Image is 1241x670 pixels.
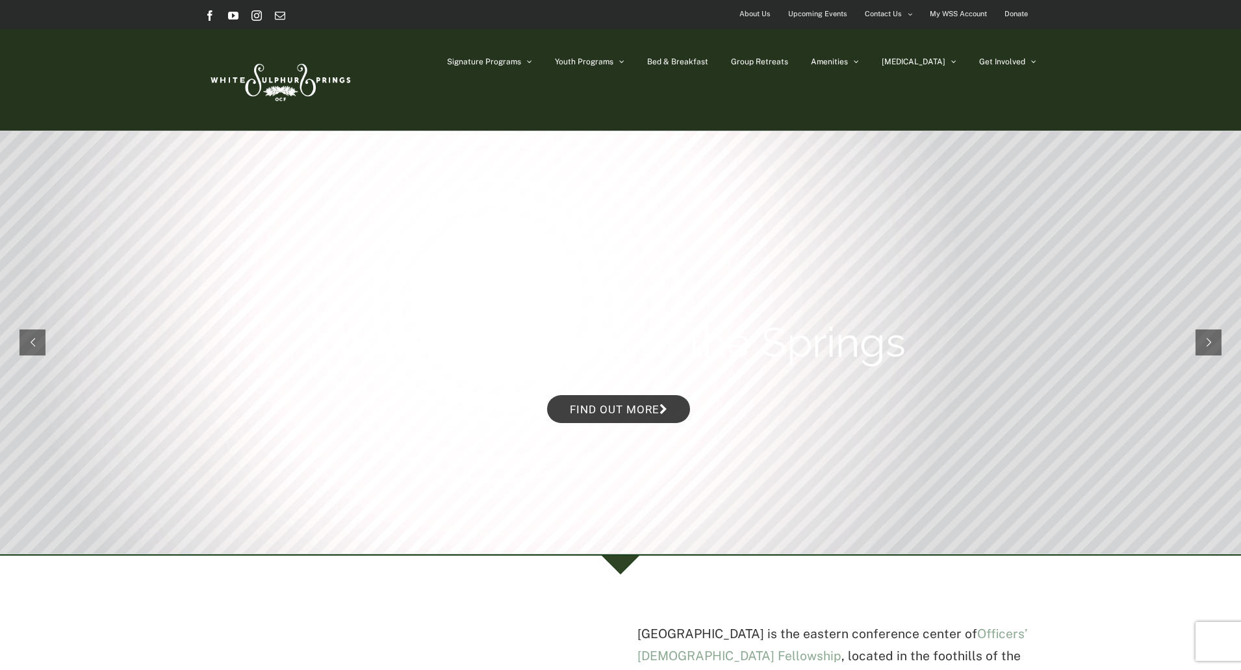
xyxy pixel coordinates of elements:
span: [MEDICAL_DATA] [882,58,945,66]
span: Youth Programs [555,58,613,66]
span: Upcoming Events [788,5,847,23]
a: Youth Programs [555,29,624,94]
a: Signature Programs [447,29,532,94]
span: Donate [1004,5,1028,23]
img: White Sulphur Springs Logo [205,49,354,110]
span: Amenities [811,58,848,66]
rs-layer: Winter Retreats at the Springs [333,316,906,368]
a: Officers’ [DEMOGRAPHIC_DATA] Fellowship [637,626,1027,663]
span: My WSS Account [930,5,987,23]
span: Signature Programs [447,58,521,66]
span: Bed & Breakfast [647,58,708,66]
a: [MEDICAL_DATA] [882,29,956,94]
a: Find out more [547,395,690,423]
span: Get Involved [979,58,1025,66]
nav: Main Menu [447,29,1036,94]
a: Group Retreats [731,29,788,94]
span: Contact Us [865,5,902,23]
span: Group Retreats [731,58,788,66]
a: Get Involved [979,29,1036,94]
a: Bed & Breakfast [647,29,708,94]
a: Amenities [811,29,859,94]
span: About Us [739,5,771,23]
